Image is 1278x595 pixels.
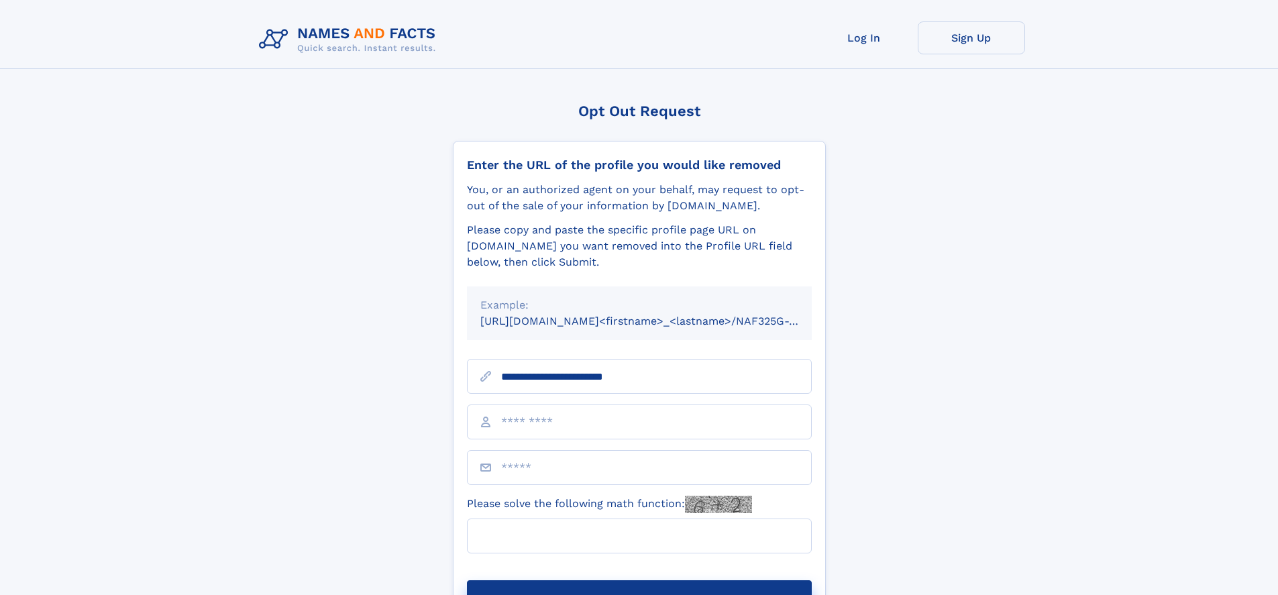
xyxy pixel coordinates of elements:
div: Enter the URL of the profile you would like removed [467,158,812,172]
a: Sign Up [918,21,1025,54]
div: Opt Out Request [453,103,826,119]
small: [URL][DOMAIN_NAME]<firstname>_<lastname>/NAF325G-xxxxxxxx [480,315,837,327]
div: Please copy and paste the specific profile page URL on [DOMAIN_NAME] you want removed into the Pr... [467,222,812,270]
a: Log In [810,21,918,54]
label: Please solve the following math function: [467,496,752,513]
img: Logo Names and Facts [254,21,447,58]
div: Example: [480,297,798,313]
div: You, or an authorized agent on your behalf, may request to opt-out of the sale of your informatio... [467,182,812,214]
